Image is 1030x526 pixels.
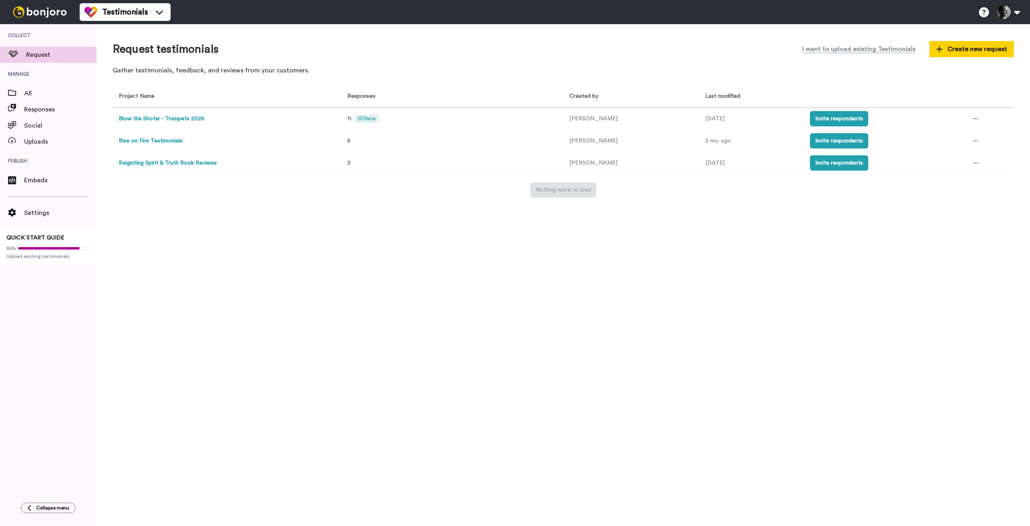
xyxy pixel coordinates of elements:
[84,6,97,19] img: tm-color.svg
[563,130,699,152] td: [PERSON_NAME]
[24,175,97,185] span: Embeds
[24,208,97,218] span: Settings
[36,505,69,511] span: Collapse menu
[24,105,97,114] span: Responses
[6,245,16,252] span: 85%
[102,6,148,18] span: Testimonials
[113,66,1014,75] p: Gather testimonials, feedback, and reviews from your customers.
[113,86,338,108] th: Project Name
[699,108,804,130] td: [DATE]
[10,6,70,18] img: bj-logo-header-white.svg
[563,108,699,130] td: [PERSON_NAME]
[563,86,699,108] th: Created by
[119,137,183,145] button: Rise on Fire Testimonials
[699,130,804,152] td: 2 mo. ago
[119,115,204,123] button: Blow the Shofar - Trumpets 2025
[113,43,218,56] h1: Request testimonials
[699,152,804,174] td: [DATE]
[354,114,379,123] span: 10 New
[810,155,868,171] button: Invite respondents
[24,121,97,130] span: Social
[347,160,350,166] span: 3
[347,116,351,122] span: 11
[24,137,97,146] span: Uploads
[810,111,868,126] button: Invite respondents
[119,159,217,167] button: Reigniting Spirit & Truth Book Reviews
[796,40,921,58] button: I want to upload existing Testimonials
[810,133,868,149] button: Invite respondents
[6,235,64,241] span: QUICK START GUIDE
[929,41,1014,57] button: Create new request
[936,44,1007,54] span: Create new request
[802,44,915,54] span: I want to upload existing Testimonials
[347,138,350,144] span: 5
[699,86,804,108] th: Last modified
[563,152,699,174] td: [PERSON_NAME]
[21,503,76,513] button: Collapse menu
[26,50,97,60] span: Request
[24,89,97,98] span: All
[6,253,90,260] span: Upload existing testimonials
[344,93,375,99] span: Responses
[530,182,596,198] button: Nothing more to load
